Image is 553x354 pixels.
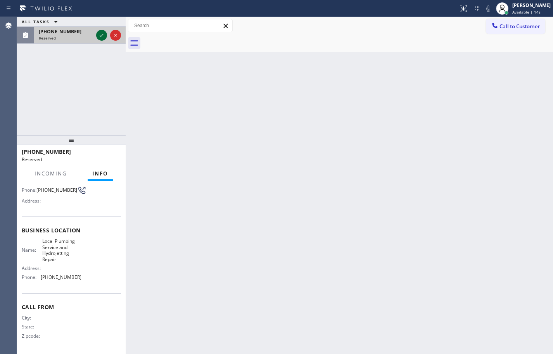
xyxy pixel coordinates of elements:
span: Local Plumbing Service and Hydrojetting Repair [42,238,81,262]
span: State: [22,324,42,330]
span: [PHONE_NUMBER] [39,28,81,35]
button: Accept [96,30,107,41]
span: [PHONE_NUMBER] [36,187,77,193]
span: [PHONE_NUMBER] [22,148,71,155]
span: Zipcode: [22,333,42,339]
span: Reserved [39,35,56,41]
span: Info [92,170,108,177]
button: Reject [110,30,121,41]
span: Phone: [22,187,36,193]
span: Incoming [35,170,67,177]
span: Phone: [22,274,41,280]
span: Reserved [22,156,42,163]
span: [PHONE_NUMBER] [41,274,81,280]
span: Name: [22,247,42,253]
span: City: [22,315,42,321]
span: Call to Customer [499,23,540,30]
button: ALL TASKS [17,17,65,26]
button: Info [88,166,113,181]
button: Call to Customer [486,19,545,34]
span: Address: [22,198,42,204]
span: ALL TASKS [22,19,50,24]
span: Available | 14s [512,9,541,15]
input: Search [128,19,232,32]
button: Incoming [30,166,72,181]
div: [PERSON_NAME] [512,2,551,9]
button: Mute [483,3,494,14]
span: Business location [22,227,121,234]
span: Call From [22,303,121,311]
span: Address: [22,265,42,271]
